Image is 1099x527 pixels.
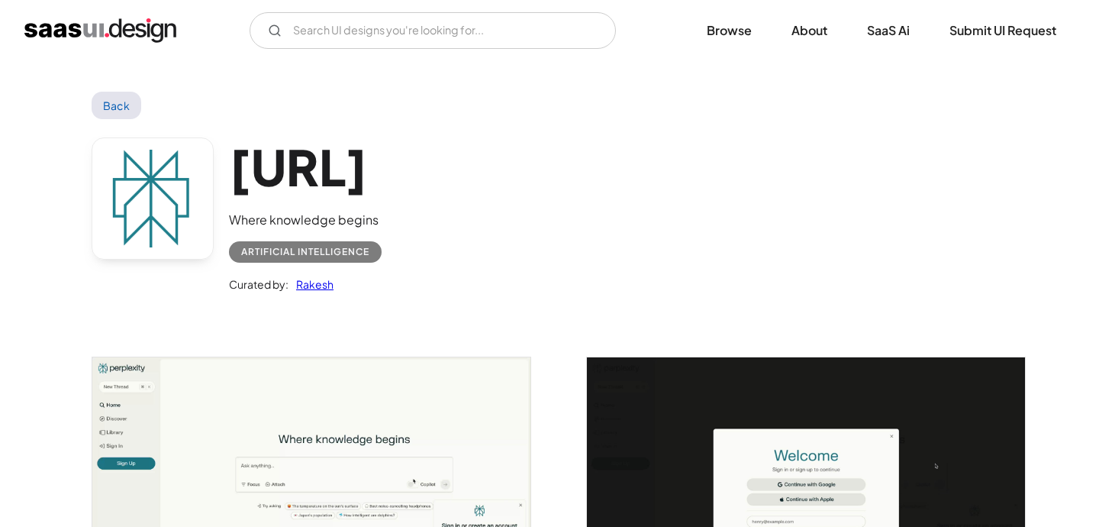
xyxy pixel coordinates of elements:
a: Rakesh [288,275,334,293]
a: Browse [688,14,770,47]
a: Back [92,92,141,119]
form: Email Form [250,12,616,49]
a: Submit UI Request [931,14,1075,47]
input: Search UI designs you're looking for... [250,12,616,49]
div: Artificial Intelligence [241,243,369,261]
a: SaaS Ai [849,14,928,47]
a: About [773,14,846,47]
div: Where knowledge begins [229,211,382,229]
h1: [URL] [229,137,382,196]
a: home [24,18,176,43]
div: Curated by: [229,275,288,293]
